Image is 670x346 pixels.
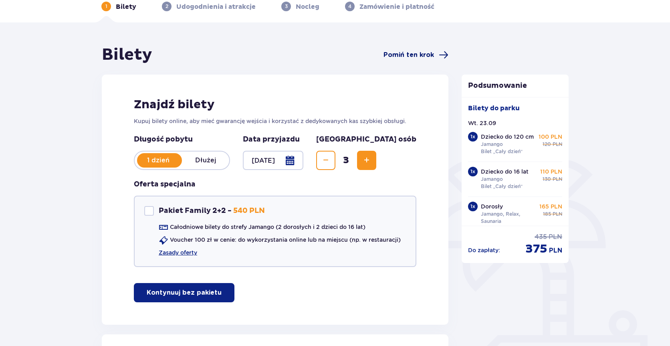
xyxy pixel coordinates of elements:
[159,206,232,216] p: Pakiet Family 2+2 -
[102,45,152,65] h1: Bilety
[316,151,335,170] button: Decrease
[337,154,355,166] span: 3
[170,223,365,231] p: Całodniowe bilety do strefy Jamango (2 dorosłych i 2 dzieci do 16 lat)
[543,176,551,183] p: 130
[165,3,168,10] p: 2
[116,2,136,11] p: Bilety
[525,241,547,257] p: 375
[481,202,503,210] p: Dorosły
[553,176,562,183] p: PLN
[285,3,288,10] p: 3
[540,168,562,176] p: 110 PLN
[243,135,300,144] p: Data przyjazdu
[462,81,569,91] p: Podsumowanie
[134,97,416,112] h2: Znajdź bilety
[134,180,196,189] p: Oferta specjalna
[176,2,256,11] p: Udogodnienia i atrakcje
[549,246,562,255] p: PLN
[481,133,534,141] p: Dziecko do 120 cm
[543,141,551,148] p: 120
[134,117,416,125] p: Kupuj bilety online, aby mieć gwarancję wejścia i korzystać z dedykowanych kas szybkiej obsługi.
[481,176,503,183] p: Jamango
[134,283,234,302] button: Kontynuuj bez pakietu
[553,141,562,148] p: PLN
[539,133,562,141] p: 100 PLN
[481,148,523,155] p: Bilet „Cały dzień”
[481,183,523,190] p: Bilet „Cały dzień”
[134,135,230,144] p: Długość pobytu
[468,167,478,176] div: 1 x
[105,3,107,10] p: 1
[468,202,478,211] div: 1 x
[316,135,416,144] p: [GEOGRAPHIC_DATA] osób
[481,168,529,176] p: Dziecko do 16 lat
[357,151,376,170] button: Increase
[135,156,182,165] p: 1 dzień
[383,50,448,60] a: Pomiń ten krok
[468,119,496,127] p: Wt. 23.09
[159,249,197,257] a: Zasady oferty
[147,288,222,297] p: Kontynuuj bez pakietu
[383,51,434,59] span: Pomiń ten krok
[359,2,434,11] p: Zamówienie i płatność
[543,210,551,218] p: 185
[296,2,319,11] p: Nocleg
[182,156,229,165] p: Dłużej
[539,202,562,210] p: 165 PLN
[481,210,536,225] p: Jamango, Relax, Saunaria
[481,141,503,148] p: Jamango
[549,233,562,241] p: PLN
[468,246,500,254] p: Do zapłaty :
[468,104,520,113] p: Bilety do parku
[468,132,478,142] div: 1 x
[481,225,523,232] p: Bilet „Cały dzień”
[553,210,562,218] p: PLN
[170,236,401,244] p: Voucher 100 zł w cenie: do wykorzystania online lub na miejscu (np. w restauracji)
[233,206,265,216] p: 540 PLN
[535,233,547,241] p: 435
[348,3,351,10] p: 4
